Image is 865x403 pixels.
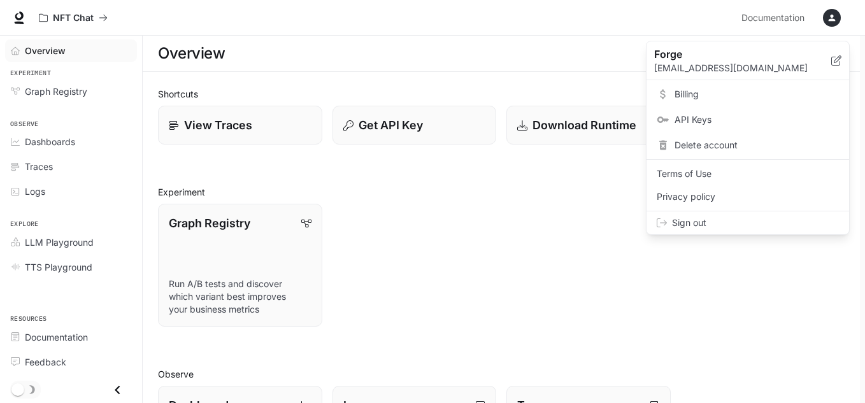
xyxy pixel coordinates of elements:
[649,185,847,208] a: Privacy policy
[657,190,839,203] span: Privacy policy
[675,113,839,126] span: API Keys
[649,83,847,106] a: Billing
[672,216,839,229] span: Sign out
[657,167,839,180] span: Terms of Use
[649,134,847,157] div: Delete account
[649,108,847,131] a: API Keys
[647,41,849,80] div: Forge[EMAIL_ADDRESS][DOMAIN_NAME]
[654,46,811,62] p: Forge
[675,139,839,152] span: Delete account
[675,88,839,101] span: Billing
[654,62,831,74] p: [EMAIL_ADDRESS][DOMAIN_NAME]
[647,211,849,234] div: Sign out
[649,162,847,185] a: Terms of Use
